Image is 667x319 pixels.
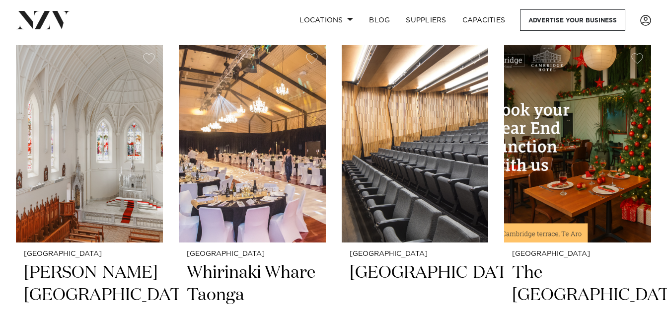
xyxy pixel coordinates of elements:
small: [GEOGRAPHIC_DATA] [350,250,481,258]
a: BLOG [361,9,398,31]
a: Capacities [454,9,514,31]
a: Advertise your business [520,9,625,31]
img: nzv-logo.png [16,11,70,29]
a: SUPPLIERS [398,9,454,31]
small: [GEOGRAPHIC_DATA] [512,250,643,258]
small: [GEOGRAPHIC_DATA] [24,250,155,258]
small: [GEOGRAPHIC_DATA] [187,250,318,258]
a: Locations [292,9,361,31]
